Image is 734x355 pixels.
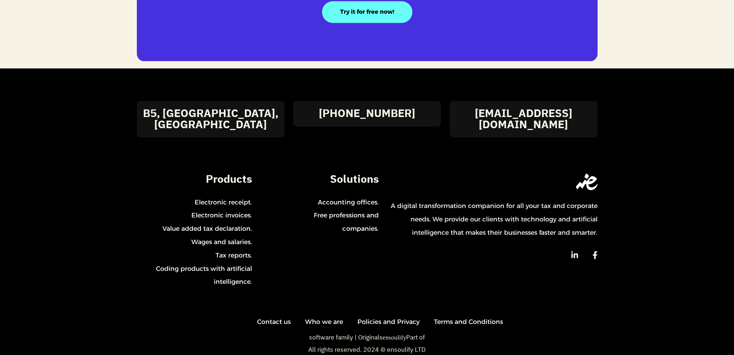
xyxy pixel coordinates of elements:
[475,105,572,133] font: [EMAIL_ADDRESS][DOMAIN_NAME]
[301,315,343,328] a: Who we are
[191,238,252,245] font: Wages and salaries.
[206,170,252,187] font: Products
[430,315,503,328] a: Terms and Conditions
[319,108,415,119] a: [PHONE_NUMBER]
[148,235,252,248] a: Wages and salaries.
[330,170,378,187] font: Solutions
[406,332,425,342] font: Part of
[391,202,598,236] font: A digital transformation companion for all your tax and corporate needs. We provide our clients w...
[308,345,426,354] font: All rights reserved. 2024 © ensoulify LTD
[148,262,252,289] a: Coding products with artificial intelligence.
[383,334,406,341] a: ensoulify
[319,105,415,122] font: [PHONE_NUMBER]
[305,317,343,325] font: Who we are
[275,208,378,235] a: Free professions and companies.
[162,224,252,232] font: Value added tax declaration.
[340,8,394,15] font: Try it for free now!
[195,198,252,205] font: Electronic receipt.
[275,195,378,209] a: Accounting offices.
[309,332,383,342] font: software family | Originals
[143,105,278,133] font: B5, [GEOGRAPHIC_DATA], [GEOGRAPHIC_DATA]
[253,315,291,328] a: Contact us
[148,248,252,262] a: Tax reports.
[148,195,252,209] a: Electronic receipt.
[383,333,406,341] font: ensoulify
[148,222,252,235] a: Value added tax declaration.
[357,317,420,325] font: Policies and Privacy
[257,317,291,325] font: Contact us
[322,1,412,23] a: Try it for free now!
[148,208,252,222] a: Electronic invoices.
[191,211,252,218] font: Electronic invoices.
[318,198,378,205] font: Accounting offices.
[354,315,420,328] a: Policies and Privacy
[314,211,378,232] font: Free professions and companies.
[434,317,503,325] font: Terms and Conditions
[449,108,597,130] a: [EMAIL_ADDRESS][DOMAIN_NAME]
[576,173,598,190] img: eDariba
[216,251,252,259] font: Tax reports.
[156,264,252,285] font: Coding products with artificial intelligence.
